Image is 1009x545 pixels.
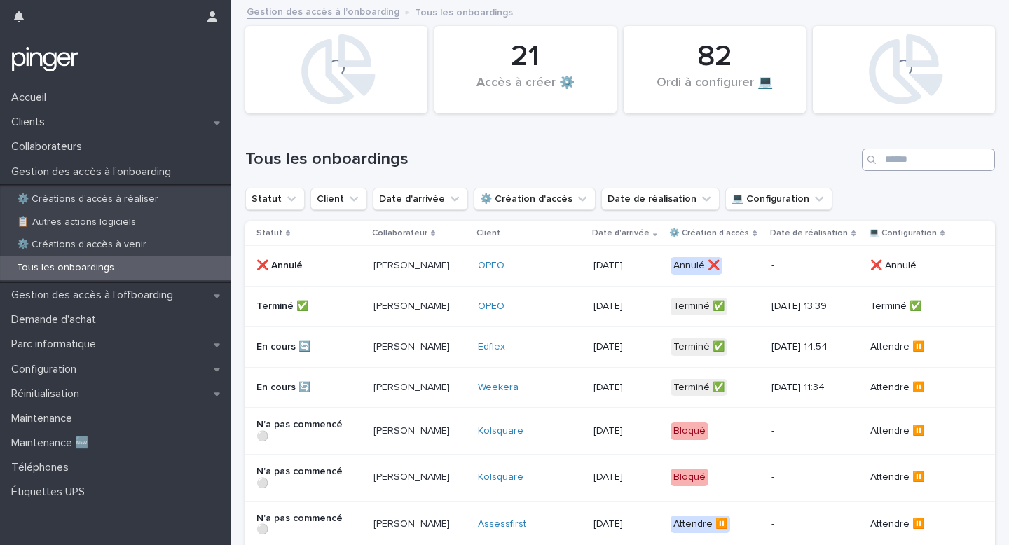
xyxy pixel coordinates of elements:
tr: Terminé ✅[PERSON_NAME]OPEO [DATE]Terminé ✅[DATE] 13:39Terminé ✅ [245,286,995,326]
p: [DATE] [593,260,659,272]
p: 💻 Configuration [869,226,937,241]
p: - [771,471,859,483]
p: Gestion des accès à l’onboarding [6,165,182,179]
p: - [771,518,859,530]
p: Gestion des accès à l’offboarding [6,289,184,302]
p: ⚙️ Créations d'accès à venir [6,239,158,251]
a: Edflex [478,341,505,353]
p: ❌ Annulé [256,260,357,272]
p: Maintenance [6,412,83,425]
a: Weekera [478,382,519,394]
button: Statut [245,188,305,210]
tr: ❌ Annulé[PERSON_NAME]OPEO [DATE]Annulé ❌-❌ Annulé [245,246,995,287]
div: 82 [647,39,782,74]
button: Date d'arrivée [373,188,468,210]
tr: N’a pas commencé ⚪[PERSON_NAME]Kolsquare [DATE]Bloqué-Attendre ⏸️ [245,454,995,501]
p: N’a pas commencé ⚪ [256,513,357,537]
button: Client [310,188,367,210]
p: Étiquettes UPS [6,485,96,499]
a: OPEO [478,260,504,272]
p: [DATE] [593,518,659,530]
div: Terminé ✅ [671,298,727,315]
p: Attendre ⏸️ [870,425,970,437]
p: N’a pas commencé ⚪ [256,466,357,490]
div: Bloqué [671,422,708,440]
p: Terminé ✅ [870,301,970,312]
div: Attendre ⏸️ [671,516,730,533]
a: Gestion des accès à l’onboarding [247,3,399,19]
p: Accueil [6,91,57,104]
p: [DATE] [593,301,659,312]
p: [PERSON_NAME] [373,425,467,437]
p: ⚙️ Créations d'accès à réaliser [6,193,170,205]
p: Maintenance 🆕 [6,436,100,450]
h1: Tous les onboardings [245,149,856,170]
p: [PERSON_NAME] [373,341,467,353]
p: [PERSON_NAME] [373,518,467,530]
p: [DATE] [593,382,659,394]
p: - [771,260,859,272]
p: N’a pas commencé ⚪ [256,419,357,443]
p: Attendre ⏸️ [870,471,970,483]
button: ⚙️ Création d'accès [474,188,596,210]
button: 💻 Configuration [725,188,832,210]
p: Parc informatique [6,338,107,351]
div: Terminé ✅ [671,379,727,396]
p: [PERSON_NAME] [373,382,467,394]
p: En cours 🔄 [256,382,357,394]
div: 21 [458,39,593,74]
p: [PERSON_NAME] [373,471,467,483]
p: [PERSON_NAME] [373,260,467,272]
p: Tous les onboardings [415,4,513,19]
p: Terminé ✅ [256,301,357,312]
p: Attendre ⏸️ [870,518,970,530]
p: Clients [6,116,56,129]
p: Téléphones [6,461,80,474]
p: [DATE] [593,341,659,353]
img: mTgBEunGTSyRkCgitkcU [11,46,79,74]
p: 📋 Autres actions logiciels [6,216,147,228]
tr: N’a pas commencé ⚪[PERSON_NAME]Kolsquare [DATE]Bloqué-Attendre ⏸️ [245,408,995,455]
div: Accès à créer ⚙️ [458,76,593,105]
a: Kolsquare [478,471,523,483]
div: Ordi à configurer 💻 [647,76,782,105]
p: Date d'arrivée [592,226,650,241]
input: Search [862,149,995,171]
p: Date de réalisation [770,226,848,241]
p: - [771,425,859,437]
p: ⚙️ Création d'accès [669,226,749,241]
p: Demande d'achat [6,313,107,326]
p: [DATE] [593,425,659,437]
p: Réinitialisation [6,387,90,401]
p: Tous les onboardings [6,262,125,274]
p: Attendre ⏸️ [870,341,970,353]
p: [DATE] 14:54 [771,341,859,353]
a: Assessfirst [478,518,526,530]
div: Annulé ❌ [671,257,722,275]
p: [DATE] [593,471,659,483]
a: Kolsquare [478,425,523,437]
p: Collaborateurs [6,140,93,153]
a: OPEO [478,301,504,312]
button: Date de réalisation [601,188,720,210]
p: En cours 🔄 [256,341,357,353]
div: Terminé ✅ [671,338,727,356]
p: Statut [256,226,282,241]
p: Configuration [6,363,88,376]
tr: En cours 🔄[PERSON_NAME]Weekera [DATE]Terminé ✅[DATE] 11:34Attendre ⏸️ [245,367,995,408]
p: [PERSON_NAME] [373,301,467,312]
p: Client [476,226,500,241]
p: Collaborateur [372,226,427,241]
tr: En cours 🔄[PERSON_NAME]Edflex [DATE]Terminé ✅[DATE] 14:54Attendre ⏸️ [245,326,995,367]
p: ❌ Annulé [870,260,970,272]
p: Attendre ⏸️ [870,382,970,394]
p: [DATE] 13:39 [771,301,859,312]
p: [DATE] 11:34 [771,382,859,394]
div: Bloqué [671,469,708,486]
